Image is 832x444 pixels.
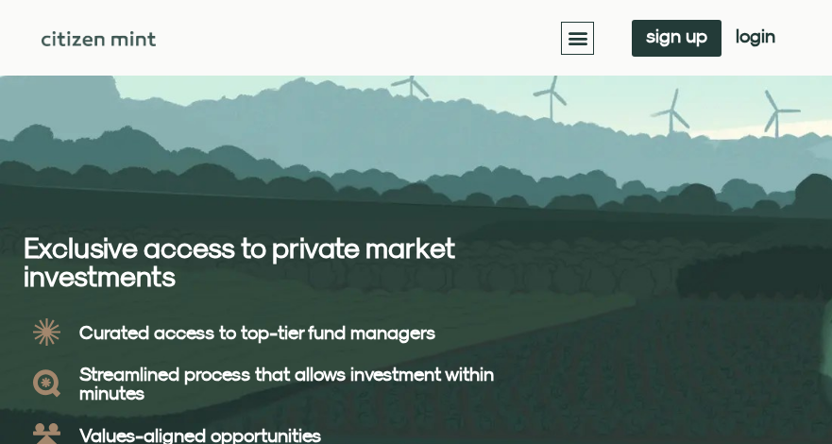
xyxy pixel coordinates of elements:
a: login [722,20,790,57]
h2: Exclusive access to private market investments [24,233,541,290]
span: login [736,29,775,43]
span: sign up [646,29,707,43]
b: Curated access to top-tier fund managers [79,321,435,343]
a: sign up [632,20,722,57]
div: Menu Toggle [561,22,594,55]
b: Streamlined process that allows investment within minutes [79,363,494,403]
img: Citizen Mint [42,31,156,46]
